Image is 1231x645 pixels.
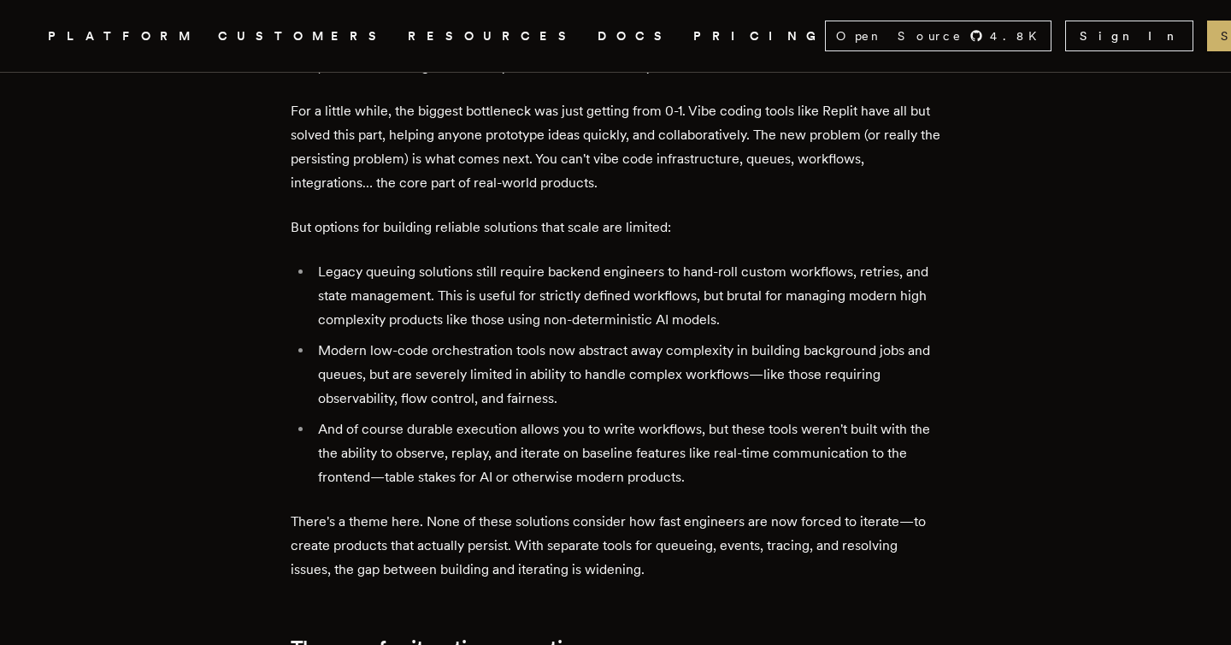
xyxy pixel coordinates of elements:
span: 4.8 K [990,27,1047,44]
li: Modern low-code orchestration tools now abstract away complexity in building background jobs and ... [313,339,940,411]
a: PRICING [693,26,825,47]
li: Legacy queuing solutions still require backend engineers to hand-roll custom workflows, retries, ... [313,260,940,332]
a: Sign In [1065,21,1193,51]
a: DOCS [598,26,673,47]
button: RESOURCES [408,26,577,47]
button: PLATFORM [48,26,197,47]
a: CUSTOMERS [218,26,387,47]
p: But options for building reliable solutions that scale are limited: [291,216,940,240]
p: For a little while, the biggest bottleneck was just getting from 0-1. Vibe coding tools like Repl... [291,99,940,195]
p: There's a theme here. None of these solutions consider how fast engineers are now forced to itera... [291,510,940,582]
span: Open Source [836,27,963,44]
li: And of course durable execution allows you to write workflows, but these tools weren't built with... [313,417,940,489]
